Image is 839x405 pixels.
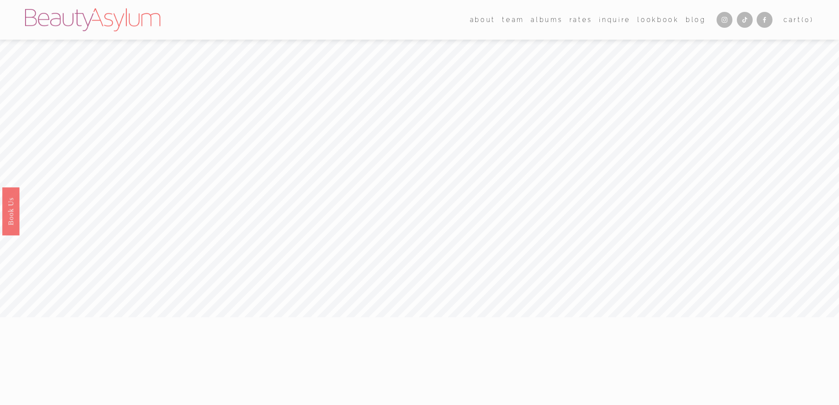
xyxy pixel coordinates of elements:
[802,16,814,23] span: ( )
[637,13,679,26] a: Lookbook
[599,13,631,26] a: Inquire
[25,8,160,31] img: Beauty Asylum | Bridal Hair &amp; Makeup Charlotte &amp; Atlanta
[569,13,592,26] a: Rates
[531,13,562,26] a: albums
[2,187,19,235] a: Book Us
[757,12,772,28] a: Facebook
[502,14,524,26] span: team
[502,13,524,26] a: folder dropdown
[470,13,495,26] a: folder dropdown
[686,13,706,26] a: Blog
[737,12,753,28] a: TikTok
[784,14,814,26] a: 0 items in cart
[470,14,495,26] span: about
[717,12,732,28] a: Instagram
[805,16,810,23] span: 0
